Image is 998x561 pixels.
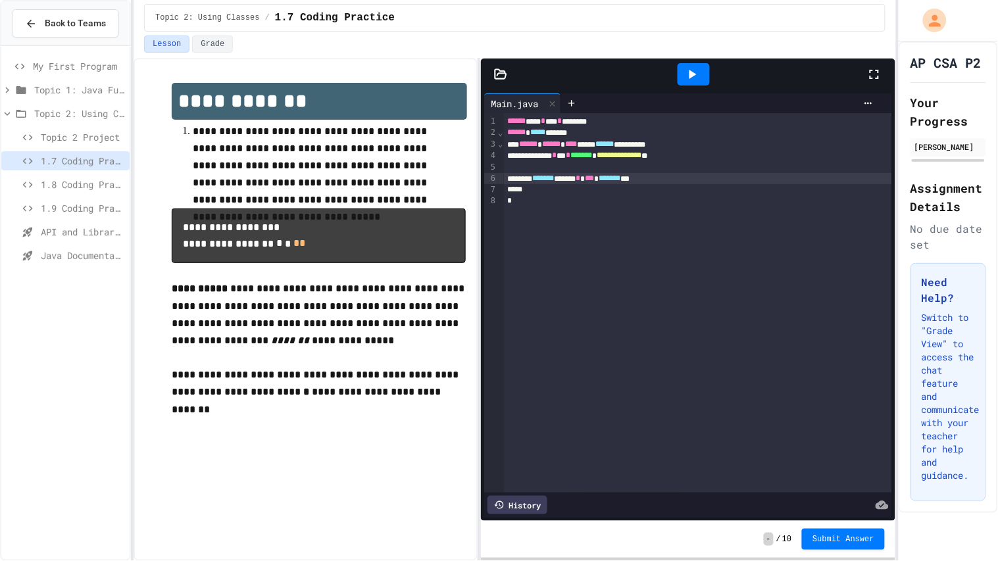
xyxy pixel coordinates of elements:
[484,173,497,184] div: 6
[41,249,124,262] span: Java Documentation with Comments - Topic 1.8
[487,496,547,514] div: History
[497,128,503,137] span: Fold line
[144,36,189,53] button: Lesson
[922,274,975,306] h3: Need Help?
[764,533,774,546] span: -
[484,127,497,138] div: 2
[265,12,270,23] span: /
[33,59,124,73] span: My First Program
[41,178,124,191] span: 1.8 Coding Practice
[192,36,233,53] button: Grade
[484,93,561,113] div: Main.java
[909,5,950,36] div: My Account
[34,107,124,120] span: Topic 2: Using Classes
[484,116,497,127] div: 1
[802,529,885,550] button: Submit Answer
[484,139,497,150] div: 3
[45,16,106,30] span: Back to Teams
[911,179,986,216] h2: Assignment Details
[911,93,986,130] h2: Your Progress
[497,139,503,149] span: Fold line
[484,150,497,161] div: 4
[34,83,124,97] span: Topic 1: Java Fundamentals
[922,311,975,482] p: Switch to "Grade View" to access the chat feature and communicate with your teacher for help and ...
[484,162,497,173] div: 5
[914,141,982,153] div: [PERSON_NAME]
[911,221,986,253] div: No due date set
[41,225,124,239] span: API and Libraries - Topic 1.7
[812,534,874,545] span: Submit Answer
[484,97,545,110] div: Main.java
[484,195,497,207] div: 8
[12,9,119,37] button: Back to Teams
[911,53,982,72] h1: AP CSA P2
[776,534,781,545] span: /
[155,12,259,23] span: Topic 2: Using Classes
[41,130,124,144] span: Topic 2 Project
[782,534,791,545] span: 10
[41,154,124,168] span: 1.7 Coding Practice
[484,184,497,195] div: 7
[41,201,124,215] span: 1.9 Coding Practice
[275,10,395,26] span: 1.7 Coding Practice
